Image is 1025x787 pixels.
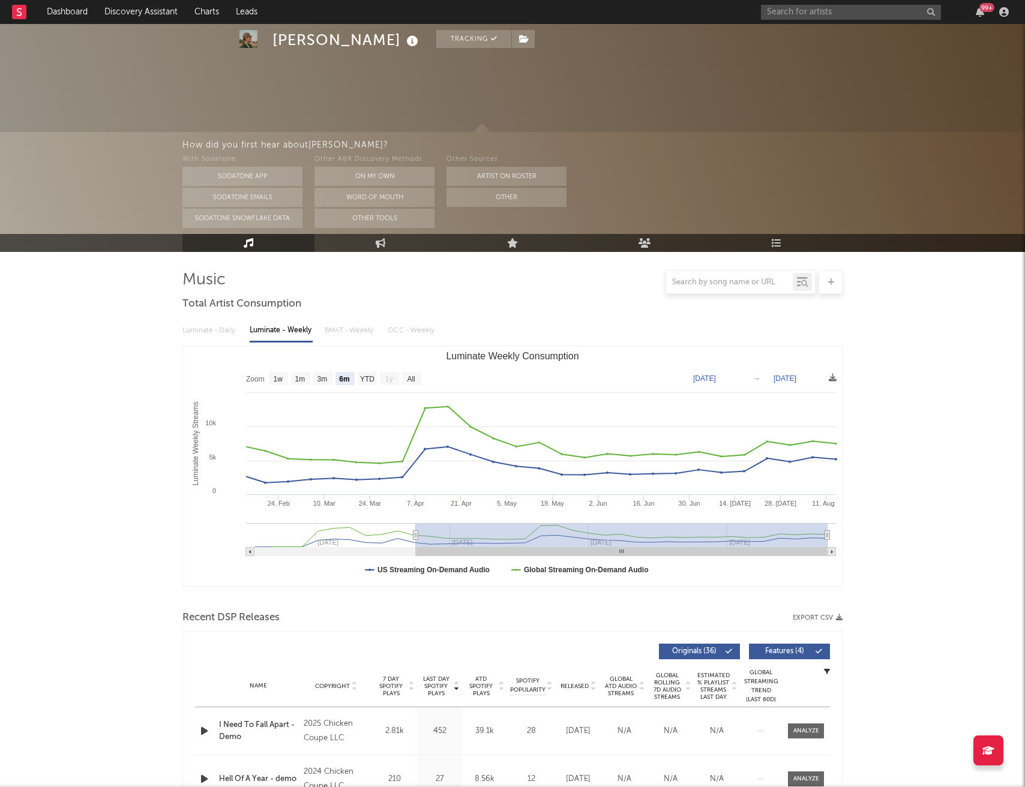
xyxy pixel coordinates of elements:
[757,648,812,655] span: Features ( 4 )
[667,648,722,655] span: Originals ( 36 )
[979,3,994,12] div: 99 +
[697,672,730,701] span: Estimated % Playlist Streams Last Day
[274,375,283,383] text: 1w
[219,681,298,690] div: Name
[697,773,737,785] div: N/A
[693,374,716,383] text: [DATE]
[359,500,382,507] text: 24. Mar
[339,375,349,383] text: 6m
[377,566,490,574] text: US Streaming On-Demand Audio
[219,773,298,785] a: Hell Of A Year - demo
[541,500,565,507] text: 19. May
[774,374,796,383] text: [DATE]
[219,719,298,743] a: I Need To Fall Apart - Demo
[205,419,216,426] text: 10k
[209,453,216,461] text: 5k
[558,725,598,737] div: [DATE]
[183,346,842,586] svg: Luminate Weekly Consumption
[451,500,472,507] text: 21. Apr
[182,152,302,167] div: With Sodatone
[659,644,740,659] button: Originals(36)
[558,773,598,785] div: [DATE]
[510,773,552,785] div: 12
[793,614,843,621] button: Export CSV
[749,644,830,659] button: Features(4)
[182,167,302,186] button: Sodatone App
[765,500,796,507] text: 28. [DATE]
[697,725,737,737] div: N/A
[743,668,779,704] div: Global Streaming Trend (Last 60D)
[524,566,649,574] text: Global Streaming On-Demand Audio
[465,773,504,785] div: 8.56k
[250,320,313,341] div: Luminate - Weekly
[375,675,407,697] span: 7 Day Spotify Plays
[446,152,567,167] div: Other Sources
[446,188,567,207] button: Other
[272,30,421,50] div: [PERSON_NAME]
[314,209,434,228] button: Other Tools
[182,188,302,207] button: Sodatone Emails
[812,500,834,507] text: 11. Aug
[465,675,497,697] span: ATD Spotify Plays
[314,167,434,186] button: On My Own
[510,677,546,695] span: Spotify Popularity
[719,500,751,507] text: 14. [DATE]
[313,500,336,507] text: 10. Mar
[304,717,369,746] div: 2025 Chicken Coupe LLC
[465,725,504,737] div: 39.1k
[314,188,434,207] button: Word Of Mouth
[589,500,607,507] text: 2. Jun
[407,375,415,383] text: All
[182,209,302,228] button: Sodatone Snowflake Data
[182,138,1025,152] div: How did you first hear about [PERSON_NAME] ?
[317,375,328,383] text: 3m
[407,500,424,507] text: 7. Apr
[497,500,517,507] text: 5. May
[420,773,459,785] div: 27
[268,500,290,507] text: 24. Feb
[360,375,374,383] text: YTD
[385,375,393,383] text: 1y
[375,773,414,785] div: 210
[314,152,434,167] div: Other A&R Discovery Methods
[436,30,511,48] button: Tracking
[604,725,645,737] div: N/A
[246,375,265,383] text: Zoom
[633,500,655,507] text: 16. Jun
[446,351,579,361] text: Luminate Weekly Consumption
[510,725,552,737] div: 28
[446,167,567,186] button: Artist on Roster
[182,297,301,311] span: Total Artist Consumption
[212,487,216,494] text: 0
[666,278,793,287] input: Search by song name or URL
[604,675,637,697] span: Global ATD Audio Streams
[375,725,414,737] div: 2.81k
[753,374,760,383] text: →
[420,675,452,697] span: Last Day Spotify Plays
[182,611,280,625] span: Recent DSP Releases
[420,725,459,737] div: 452
[651,672,684,701] span: Global Rolling 7D Audio Streams
[761,5,941,20] input: Search for artists
[679,500,700,507] text: 30. Jun
[191,402,200,486] text: Luminate Weekly Streams
[976,7,984,17] button: 99+
[561,683,589,690] span: Released
[651,773,691,785] div: N/A
[651,725,691,737] div: N/A
[295,375,305,383] text: 1m
[604,773,645,785] div: N/A
[315,683,350,690] span: Copyright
